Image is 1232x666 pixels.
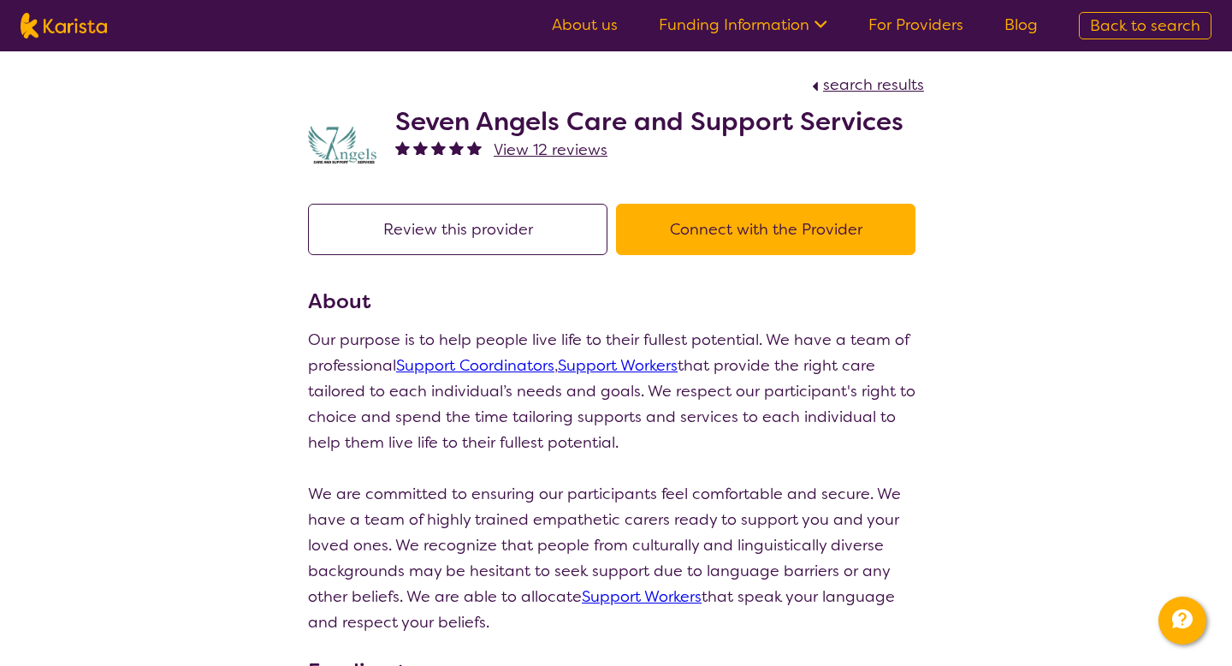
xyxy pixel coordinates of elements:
[823,74,924,95] span: search results
[449,140,464,155] img: fullstar
[308,204,607,255] button: Review this provider
[558,355,678,376] a: Support Workers
[1090,15,1200,36] span: Back to search
[868,15,963,35] a: For Providers
[1079,12,1211,39] a: Back to search
[494,140,607,160] span: View 12 reviews
[308,126,376,164] img: lugdbhoacugpbhbgex1l.png
[308,219,616,240] a: Review this provider
[395,140,410,155] img: fullstar
[1158,597,1206,645] button: Channel Menu
[308,286,924,317] h3: About
[308,481,924,635] p: We are committed to ensuring our participants feel comfortable and secure. We have a team of high...
[467,140,482,155] img: fullstar
[552,15,618,35] a: About us
[431,140,446,155] img: fullstar
[21,13,107,39] img: Karista logo
[659,15,827,35] a: Funding Information
[582,586,702,607] a: Support Workers
[616,204,915,255] button: Connect with the Provider
[1004,15,1038,35] a: Blog
[413,140,428,155] img: fullstar
[308,327,924,455] p: Our purpose is to help people live life to their fullest potential. We have a team of professiona...
[808,74,924,95] a: search results
[396,355,554,376] a: Support Coordinators
[395,106,903,137] h2: Seven Angels Care and Support Services
[494,137,607,163] a: View 12 reviews
[616,219,924,240] a: Connect with the Provider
